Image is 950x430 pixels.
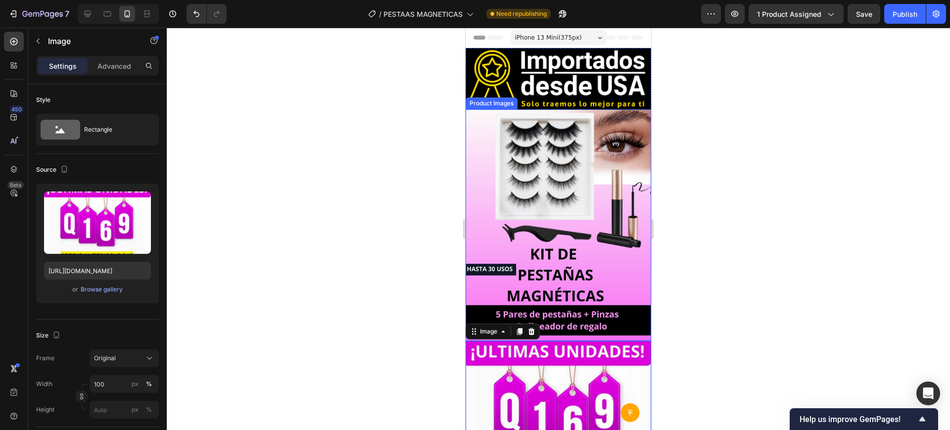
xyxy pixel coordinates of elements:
[48,35,132,47] p: Image
[848,4,880,24] button: Save
[36,163,70,177] div: Source
[379,9,381,19] span: /
[893,9,917,19] div: Publish
[97,61,131,71] p: Advanced
[466,28,651,430] iframe: To enrich screen reader interactions, please activate Accessibility in Grammarly extension settings
[143,404,155,416] button: px
[757,9,821,19] span: 1 product assigned
[65,8,69,20] p: 7
[146,405,152,414] div: %
[44,191,151,254] img: preview-image
[94,354,116,363] span: Original
[132,405,139,414] div: px
[4,4,74,24] button: 7
[132,380,139,388] div: px
[9,105,24,113] div: 450
[36,354,54,363] label: Frame
[129,404,141,416] button: %
[90,375,159,393] input: px%
[7,181,24,189] div: Beta
[916,382,940,405] div: Open Intercom Messenger
[129,378,141,390] button: %
[383,9,463,19] span: PESTAAS MAGNETICAS
[44,262,151,280] input: https://example.com/image.jpg
[749,4,844,24] button: 1 product assigned
[187,4,227,24] div: Undo/Redo
[80,285,123,294] button: Browse gallery
[84,118,144,141] div: Rectangle
[856,10,872,18] span: Save
[36,380,52,388] label: Width
[884,4,926,24] button: Publish
[90,401,159,419] input: px%
[143,378,155,390] button: px
[49,61,77,71] p: Settings
[800,415,916,424] span: Help us improve GemPages!
[800,413,928,425] button: Show survey - Help us improve GemPages!
[36,405,54,414] label: Height
[496,9,547,18] span: Need republishing
[36,96,50,104] div: Style
[146,380,152,388] div: %
[81,285,123,294] div: Browse gallery
[36,329,62,342] div: Size
[72,284,78,295] span: or
[90,349,159,367] button: Original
